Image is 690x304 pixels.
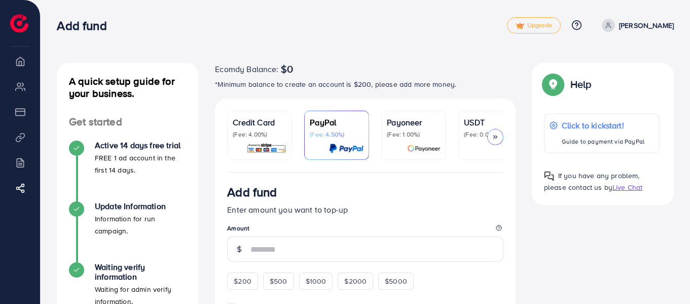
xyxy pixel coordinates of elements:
[95,201,187,211] h4: Update Information
[329,143,364,154] img: card
[246,143,286,154] img: card
[233,130,286,139] p: (Fee: 4.00%)
[387,130,441,139] p: (Fee: 1.00%)
[598,19,674,32] a: [PERSON_NAME]
[464,130,518,139] p: (Fee: 0.00%)
[619,19,674,31] p: [PERSON_NAME]
[516,22,552,29] span: Upgrade
[57,75,199,99] h4: A quick setup guide for your business.
[95,141,187,150] h4: Active 14 days free trial
[344,276,367,286] span: $2000
[310,130,364,139] p: (Fee: 4.50%)
[57,116,199,128] h4: Get started
[310,116,364,128] p: PayPal
[215,78,516,90] p: *Minimum balance to create an account is $200, please add more money.
[95,262,187,282] h4: Waiting verify information
[612,182,642,192] span: Live Chat
[407,143,441,154] img: card
[95,213,187,237] p: Information for run campaign.
[516,22,524,29] img: tick
[385,276,407,286] span: $5000
[544,171,640,192] span: If you have any problem, please contact us by
[227,224,503,237] legend: Amount
[281,63,293,75] span: $0
[570,78,592,90] p: Help
[562,136,644,148] p: Guide to payment via PayPal
[464,116,518,128] p: USDT
[306,276,326,286] span: $1000
[544,171,554,181] img: Popup guide
[233,116,286,128] p: Credit Card
[227,185,277,199] h3: Add fund
[270,276,287,286] span: $500
[57,141,199,201] li: Active 14 days free trial
[227,204,503,216] p: Enter amount you want to top-up
[95,152,187,176] p: FREE 1 ad account in the first 14 days.
[562,119,644,131] p: Click to kickstart!
[544,75,562,93] img: Popup guide
[215,63,278,75] span: Ecomdy Balance:
[57,201,199,262] li: Update Information
[57,18,115,33] h3: Add fund
[234,276,251,286] span: $200
[10,14,28,32] img: logo
[387,116,441,128] p: Payoneer
[507,17,561,33] a: tickUpgrade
